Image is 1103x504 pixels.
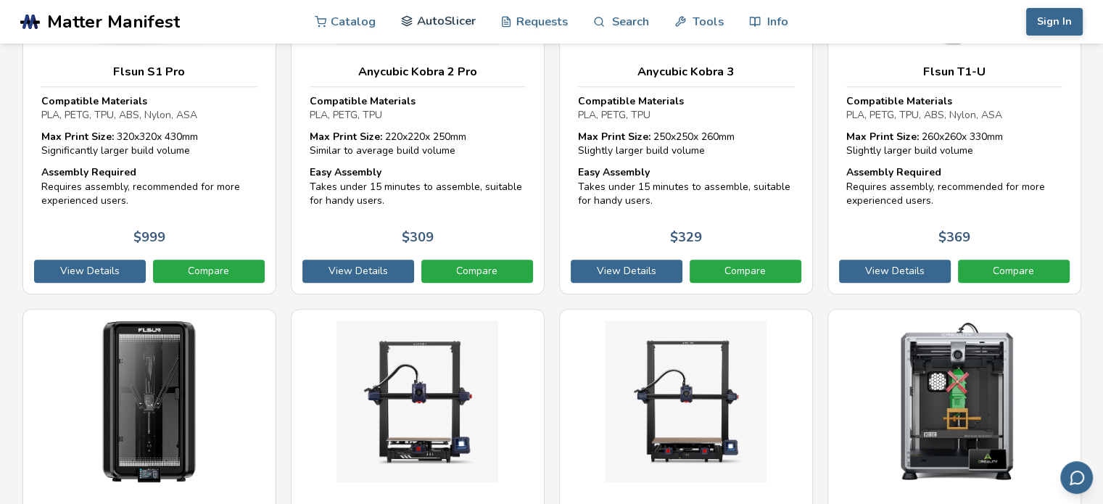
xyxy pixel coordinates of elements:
a: Compare [958,260,1070,283]
div: Takes under 15 minutes to assemble, suitable for handy users. [578,165,794,208]
h3: Anycubic Kobra 2 Pro [310,65,526,79]
p: $ 369 [938,230,970,245]
strong: Max Print Size: [578,130,650,144]
strong: Compatible Materials [578,94,684,108]
p: $ 309 [402,230,434,245]
strong: Assembly Required [846,165,941,179]
strong: Assembly Required [41,165,136,179]
strong: Easy Assembly [578,165,650,179]
div: Takes under 15 minutes to assemble, suitable for handy users. [310,165,526,208]
strong: Compatible Materials [41,94,147,108]
a: View Details [34,260,146,283]
span: PLA, PETG, TPU, ABS, Nylon, ASA [846,108,1002,122]
span: PLA, PETG, TPU, ABS, Nylon, ASA [41,108,197,122]
div: Requires assembly, recommended for more experienced users. [41,165,257,208]
a: Compare [421,260,533,283]
button: Sign In [1026,8,1083,36]
span: PLA, PETG, TPU [578,108,650,122]
strong: Compatible Materials [846,94,952,108]
div: 260 x 260 x 330 mm Slightly larger build volume [846,130,1062,158]
a: View Details [302,260,414,283]
a: Compare [153,260,265,283]
div: 220 x 220 x 250 mm Similar to average build volume [310,130,526,158]
div: 250 x 250 x 260 mm Slightly larger build volume [578,130,794,158]
strong: Compatible Materials [310,94,416,108]
p: $ 329 [670,230,702,245]
span: Matter Manifest [47,12,180,32]
strong: Max Print Size: [846,130,919,144]
strong: Easy Assembly [310,165,381,179]
a: View Details [839,260,951,283]
button: Send feedback via email [1060,461,1093,494]
h3: Anycubic Kobra 3 [578,65,794,79]
span: PLA, PETG, TPU [310,108,382,122]
a: Compare [690,260,801,283]
strong: Max Print Size: [310,130,382,144]
a: View Details [571,260,682,283]
div: Requires assembly, recommended for more experienced users. [846,165,1062,208]
p: $ 999 [133,230,165,245]
h3: Flsun S1 Pro [41,65,257,79]
h3: Flsun T1-U [846,65,1062,79]
div: 320 x 320 x 430 mm Significantly larger build volume [41,130,257,158]
strong: Max Print Size: [41,130,114,144]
